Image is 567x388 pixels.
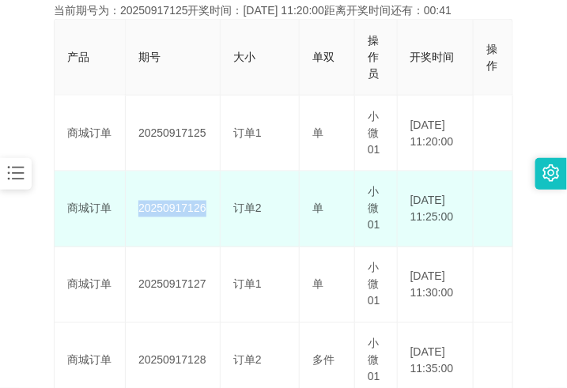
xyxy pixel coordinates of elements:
span: 订单1 [233,278,262,291]
span: 单双 [312,51,335,63]
i: 图标： 设置 [542,164,560,182]
span: 单 [312,278,323,291]
td: 20250917125 [126,96,221,171]
span: 大小 [233,51,255,63]
span: 订单1 [233,126,262,139]
td: 20250917127 [126,247,221,323]
td: 商城订单 [55,96,126,171]
span: 期号 [138,51,161,63]
td: 20250917126 [126,171,221,247]
span: 开奖时间 [410,51,455,63]
td: 小微01 [355,96,398,171]
td: 小微01 [355,171,398,247]
span: 操作员 [368,34,379,80]
span: 订单2 [233,354,262,367]
span: 单 [312,126,323,139]
td: [DATE] 11:20:00 [398,96,474,171]
td: 商城订单 [55,247,126,323]
span: 单 [312,202,323,215]
div: 当前期号为：20250917125开奖时间：[DATE] 11:20:00距离开奖时间还有：00:41 [54,2,513,19]
span: 多件 [312,354,335,367]
i: 图标： 条形图 [6,163,26,183]
span: 订单2 [233,202,262,215]
td: [DATE] 11:30:00 [398,247,474,323]
td: 商城订单 [55,171,126,247]
span: 产品 [67,51,89,63]
td: [DATE] 11:25:00 [398,171,474,247]
td: 小微01 [355,247,398,323]
span: 操作 [486,43,497,72]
